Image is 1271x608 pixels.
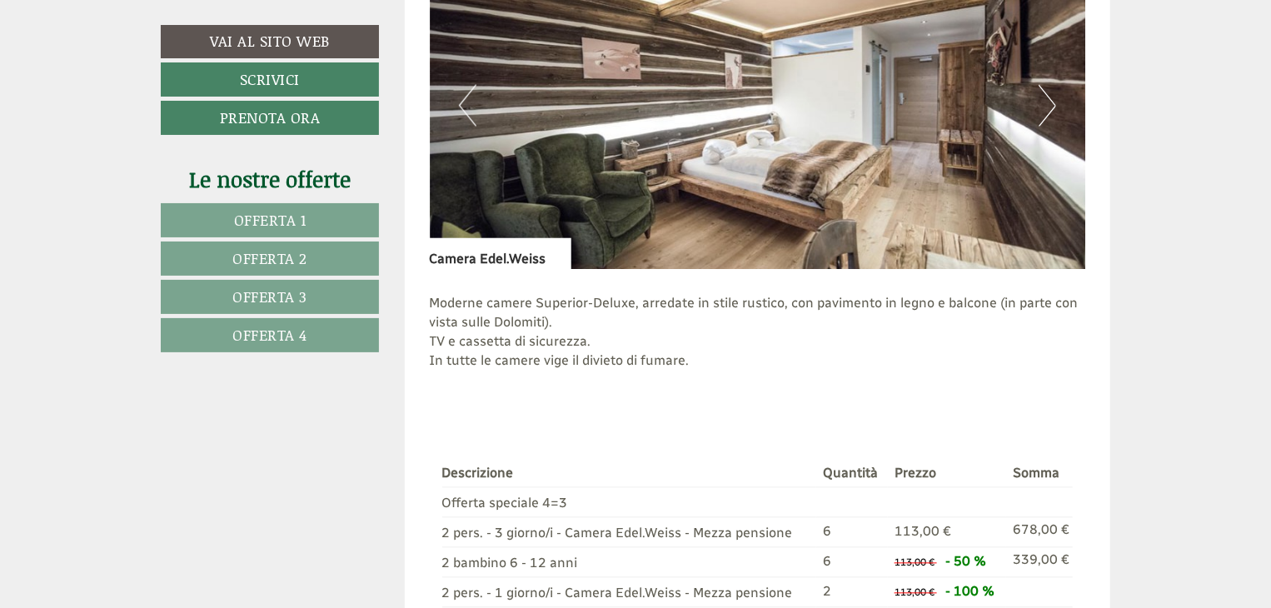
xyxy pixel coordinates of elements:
[945,584,994,600] span: - 100 %
[442,577,816,607] td: 2 pers. - 1 giorno/i - Camera Edel.Weiss - Mezza pensione
[816,461,888,487] th: Quantità
[161,62,379,97] a: Scrivici
[442,517,816,547] td: 2 pers. - 3 giorno/i - Camera Edel.Weiss - Mezza pensione
[1006,461,1073,487] th: Somma
[442,488,816,518] td: Offerta speciale 4=3
[430,295,1086,390] p: Moderne camere Superior-Deluxe, arredate in stile rustico, con pavimento in legno e balcone (in p...
[442,461,816,487] th: Descrizione
[816,517,888,547] td: 6
[161,101,379,135] a: Prenota ora
[234,209,307,231] span: Offerta 1
[442,547,816,577] td: 2 bambino 6 - 12 anni
[816,577,888,607] td: 2
[232,247,307,269] span: Offerta 2
[895,587,935,599] span: 113,00 €
[1006,517,1073,547] td: 678,00 €
[232,324,307,346] span: Offerta 4
[459,85,476,127] button: Previous
[1006,547,1073,577] td: 339,00 €
[430,238,571,270] div: Camera Edel.Weiss
[161,25,379,58] a: Vai al sito web
[895,524,951,540] span: 113,00 €
[888,461,1006,487] th: Prezzo
[161,164,379,195] div: Le nostre offerte
[816,547,888,577] td: 6
[895,557,935,569] span: 113,00 €
[945,554,986,570] span: - 50 %
[1039,85,1056,127] button: Next
[232,286,307,307] span: Offerta 3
